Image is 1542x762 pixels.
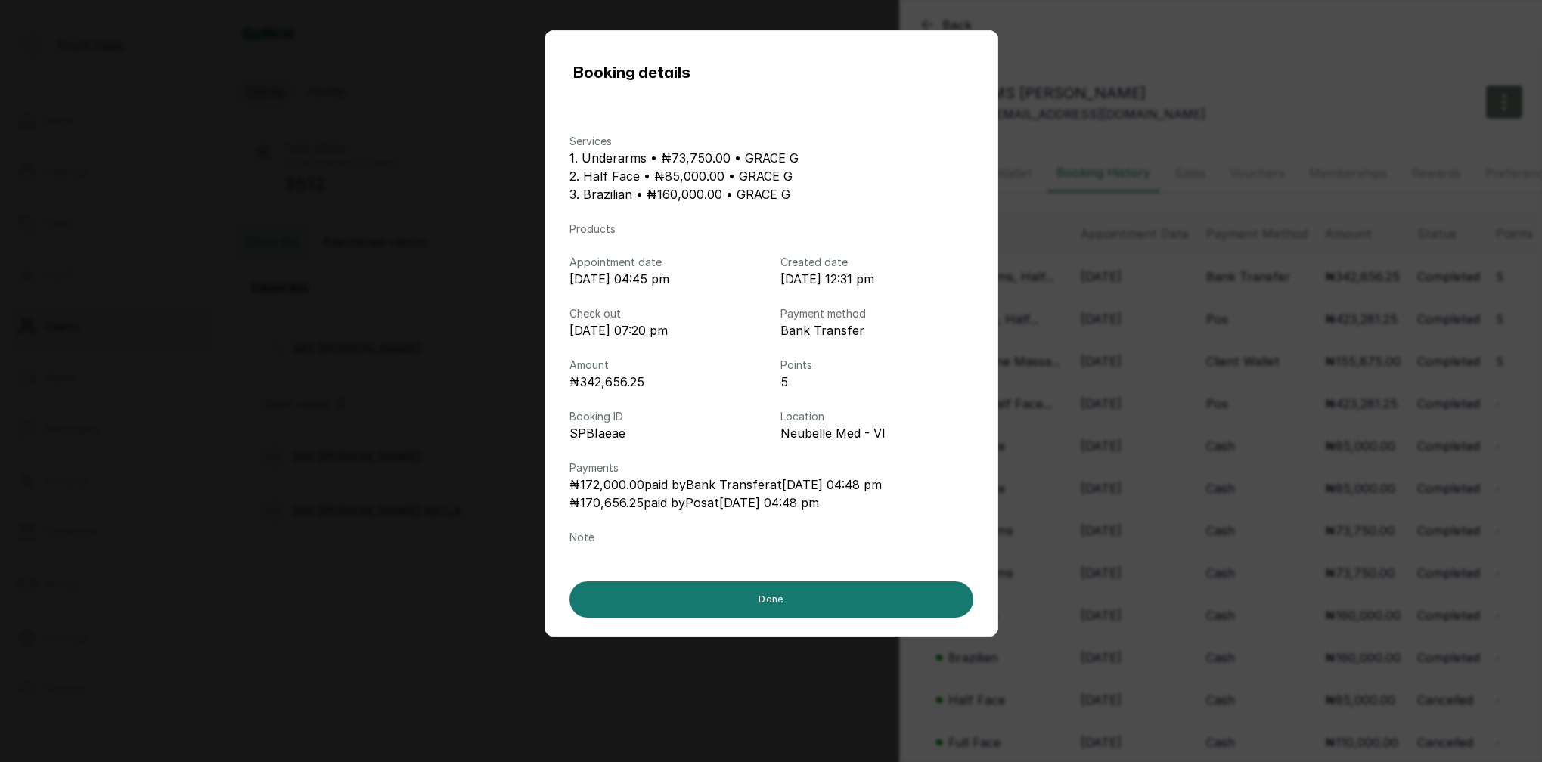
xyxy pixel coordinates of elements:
[780,306,973,321] p: Payment method
[569,581,973,618] button: Done
[780,358,973,373] p: Points
[569,255,762,270] p: Appointment date
[569,134,973,149] p: Services
[569,321,762,339] p: [DATE] 07:20 pm
[569,424,762,442] p: SPBIaeae
[780,373,973,391] p: 5
[569,409,762,424] p: Booking ID
[780,424,973,442] p: Neubelle Med - VI
[569,185,973,203] p: 3. Brazilian • ₦160,000.00 • GRACE G
[780,409,973,424] p: Location
[569,149,973,167] p: 1. Underarms • ₦73,750.00 • GRACE G
[569,530,973,545] p: Note
[569,167,973,185] p: 2. Half Face • ₦85,000.00 • GRACE G
[569,306,762,321] p: Check out
[780,321,973,339] p: Bank Transfer
[572,61,690,85] h1: Booking details
[569,494,973,512] p: ₦170,656.25 paid by Pos at [DATE] 04:48 pm
[569,460,973,475] p: Payments
[780,255,973,270] p: Created date
[569,221,973,237] p: Products
[569,270,762,288] p: [DATE] 04:45 pm
[780,270,973,288] p: [DATE] 12:31 pm
[569,373,762,391] p: ₦342,656.25
[569,475,973,494] p: ₦172,000.00 paid by Bank Transfer at [DATE] 04:48 pm
[569,358,762,373] p: Amount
